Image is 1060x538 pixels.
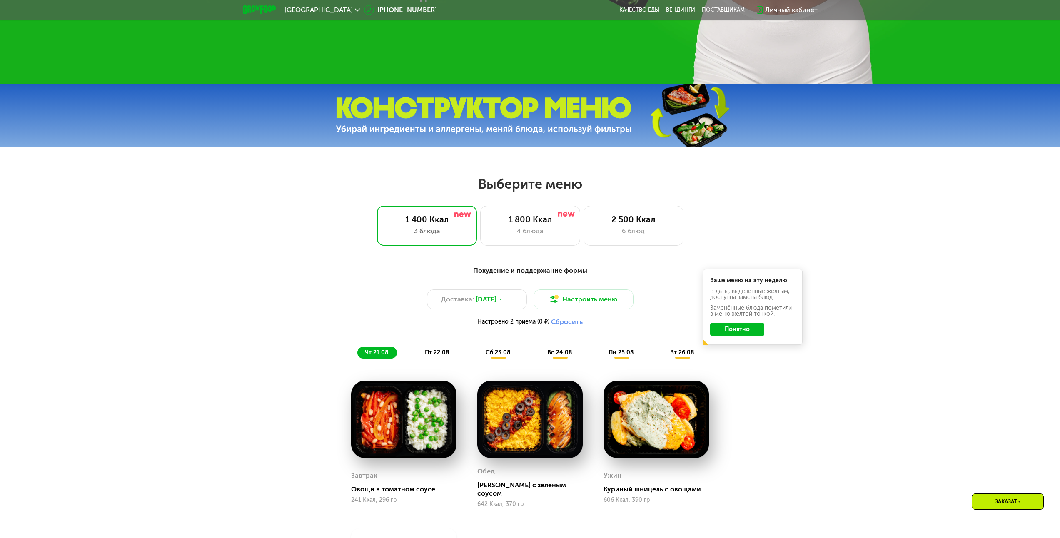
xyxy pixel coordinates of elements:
span: вс 24.08 [547,349,572,356]
div: Завтрак [351,469,377,482]
div: Заменённые блюда пометили в меню жёлтой точкой. [710,305,795,317]
span: пт 22.08 [425,349,449,356]
div: поставщикам [702,7,745,13]
span: чт 21.08 [365,349,389,356]
div: 6 блюд [592,226,675,236]
div: Ужин [604,469,621,482]
span: сб 23.08 [486,349,511,356]
span: Настроено 2 приема (0 ₽) [477,319,549,325]
span: пн 25.08 [609,349,634,356]
a: Качество еды [619,7,659,13]
div: 2 500 Ккал [592,214,675,224]
div: 1 800 Ккал [489,214,571,224]
div: Обед [477,465,495,478]
div: 1 400 Ккал [386,214,468,224]
div: 241 Ккал, 296 гр [351,497,456,503]
span: [DATE] [476,294,496,304]
div: Ваше меню на эту неделю [710,278,795,284]
h2: Выберите меню [27,176,1033,192]
div: Похудение и поддержание формы [284,266,777,276]
div: 642 Ккал, 370 гр [477,501,583,508]
button: Понятно [710,323,764,336]
a: Вендинги [666,7,695,13]
span: вт 26.08 [670,349,694,356]
span: [GEOGRAPHIC_DATA] [284,7,353,13]
a: [PHONE_NUMBER] [364,5,437,15]
div: Заказать [972,493,1044,510]
div: Личный кабинет [765,5,818,15]
div: 3 блюда [386,226,468,236]
div: В даты, выделенные желтым, доступна замена блюд. [710,289,795,300]
div: 606 Ккал, 390 гр [604,497,709,503]
button: Настроить меню [534,289,634,309]
div: 4 блюда [489,226,571,236]
button: Сбросить [551,318,583,326]
div: [PERSON_NAME] с зеленым соусом [477,481,589,498]
div: Овощи в томатном соусе [351,485,463,493]
span: Доставка: [441,294,474,304]
div: Куриный шницель с овощами [604,485,716,493]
